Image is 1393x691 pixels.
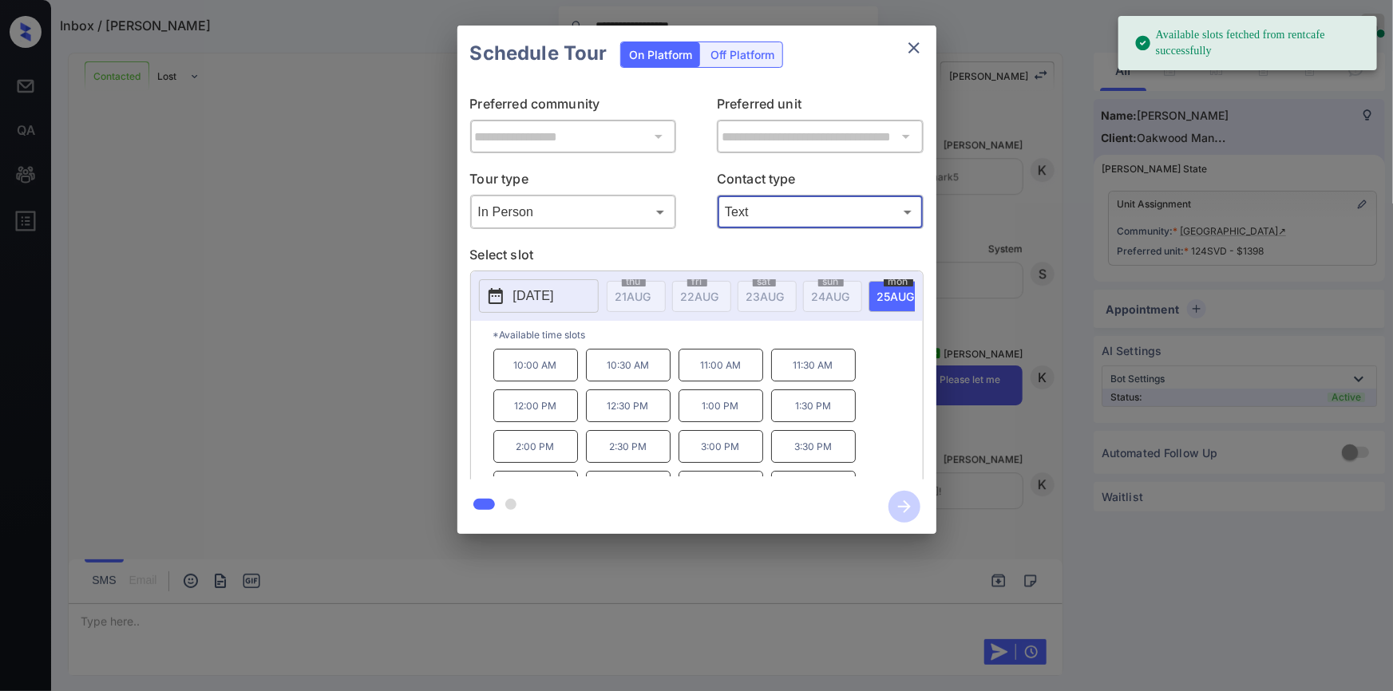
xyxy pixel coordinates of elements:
p: 12:00 PM [493,389,578,422]
p: Preferred community [470,94,677,120]
p: 2:30 PM [586,430,671,463]
div: date-select [869,281,928,312]
button: [DATE] [479,279,599,313]
p: 5:00 PM [679,471,763,503]
p: 2:00 PM [493,430,578,463]
p: 3:30 PM [771,430,856,463]
p: Select slot [470,245,924,270]
h2: Schedule Tour [457,26,620,81]
p: 1:00 PM [679,389,763,422]
div: In Person [474,199,673,225]
p: 5:30 PM [771,471,856,503]
div: On Platform [621,42,700,67]
p: [DATE] [513,286,554,306]
p: *Available time slots [493,321,923,349]
div: Text [721,199,920,225]
div: Off Platform [702,42,782,67]
p: Preferred unit [717,94,924,120]
p: 3:00 PM [679,430,763,463]
p: 10:00 AM [493,349,578,381]
p: Contact type [717,169,924,195]
button: btn-next [879,486,930,527]
span: mon [884,277,913,286]
span: 25 AUG [877,290,915,303]
p: 10:30 AM [586,349,671,381]
p: 12:30 PM [586,389,671,422]
p: 11:00 AM [679,349,763,381]
p: 4:00 PM [493,471,578,503]
p: Tour type [470,169,677,195]
p: 11:30 AM [771,349,856,381]
p: 1:30 PM [771,389,856,422]
button: close [898,32,930,64]
div: Available slots fetched from rentcafe successfully [1134,21,1364,65]
p: 4:30 PM [586,471,671,503]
